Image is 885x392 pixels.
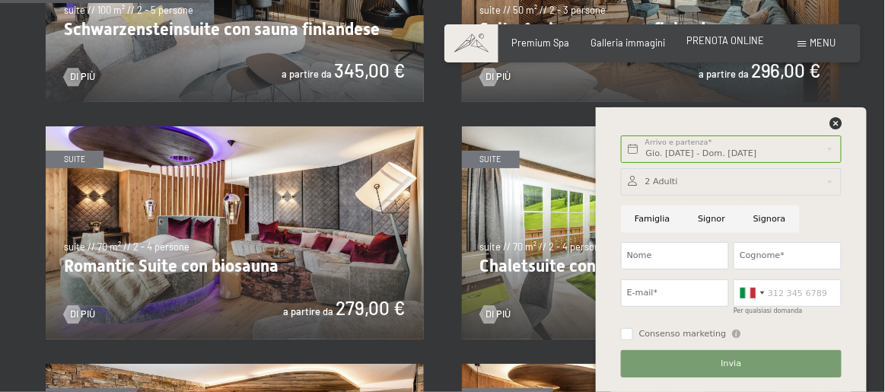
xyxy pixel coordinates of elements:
span: Invia [721,358,742,370]
span: Di più [70,70,95,84]
div: Italy (Italia): +39 [734,280,769,306]
span: Di più [486,70,511,84]
span: Menu [810,37,836,49]
a: Suite Deluxe con sauna [462,364,840,371]
a: Di più [480,70,511,84]
a: Premium Spa [512,37,570,49]
a: Romantic Suite con biosauna [46,126,424,134]
img: Romantic Suite con biosauna [46,126,424,339]
span: Di più [70,308,95,321]
a: Nature Suite con sauna [46,364,424,371]
button: Invia [621,350,842,378]
img: Chaletsuite con biosauna [462,126,840,339]
a: Chaletsuite con biosauna [462,126,840,134]
a: Di più [64,70,95,84]
input: 312 345 6789 [734,279,842,307]
a: PRENOTA ONLINE [687,34,765,46]
span: Di più [486,308,511,321]
span: Consenso marketing [639,328,727,340]
a: Galleria immagini [591,37,666,49]
a: Di più [64,308,95,321]
a: Di più [480,308,511,321]
label: Per qualsiasi domanda [734,308,803,314]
